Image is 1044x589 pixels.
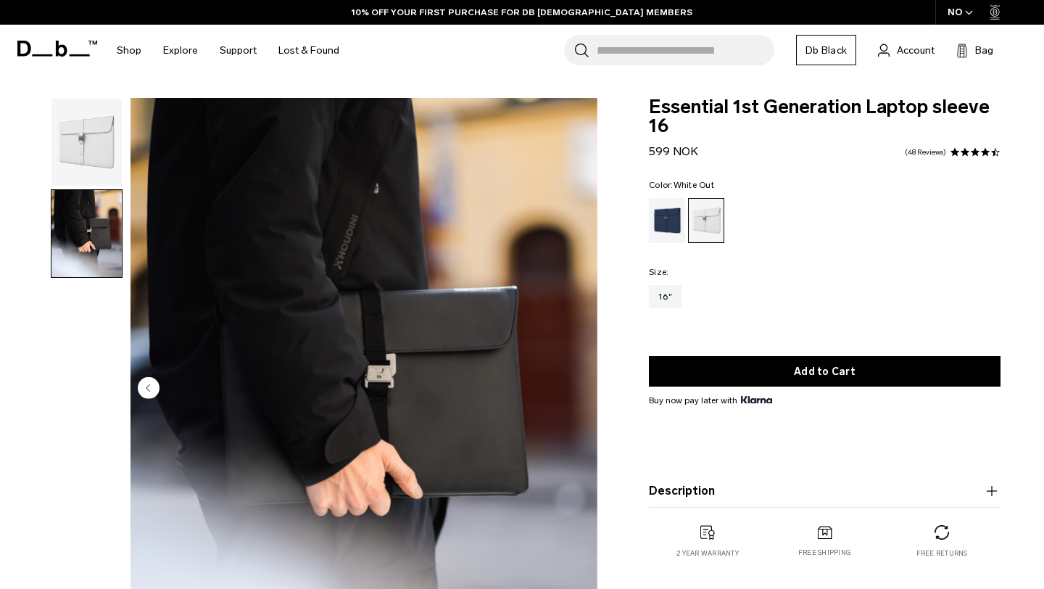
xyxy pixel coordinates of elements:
[220,25,257,76] a: Support
[975,43,993,58] span: Bag
[106,25,350,76] nav: Main Navigation
[905,149,946,156] a: 48 reviews
[649,144,698,158] span: 599 NOK
[51,98,123,186] button: TheVarldsvan16_LaptopSleeve-6_c9172f2a-c60b-419d-b51e-f9cdda2e1369.png
[878,41,935,59] a: Account
[897,43,935,58] span: Account
[51,190,122,277] img: TheVarldsvan16_LaptopSleeve-1_8508bebc-ed0b-4057-afd9-67506db7e006.png
[649,394,772,407] span: Buy now pay later with
[51,189,123,278] button: TheVarldsvan16_LaptopSleeve-1_8508bebc-ed0b-4057-afd9-67506db7e006.png
[649,285,681,308] a: 16"
[51,99,122,186] img: TheVarldsvan16_LaptopSleeve-6_c9172f2a-c60b-419d-b51e-f9cdda2e1369.png
[956,41,993,59] button: Bag
[163,25,198,76] a: Explore
[352,6,692,19] a: 10% OFF YOUR FIRST PURCHASE FOR DB [DEMOGRAPHIC_DATA] MEMBERS
[796,35,856,65] a: Db Black
[688,198,724,243] a: White Out
[649,98,1000,136] span: Essential 1st Generation Laptop sleeve 16
[649,482,1000,500] button: Description
[278,25,339,76] a: Lost & Found
[676,548,739,559] p: 2 year warranty
[117,25,141,76] a: Shop
[649,198,685,243] a: Deep Sea Blue
[649,268,668,276] legend: Size:
[798,548,851,558] p: Free shipping
[649,356,1000,387] button: Add to Cart
[674,180,714,190] span: White Out
[916,548,968,559] p: Free returns
[649,181,714,189] legend: Color:
[138,377,159,402] button: Previous slide
[741,396,772,403] img: {"height" => 20, "alt" => "Klarna"}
